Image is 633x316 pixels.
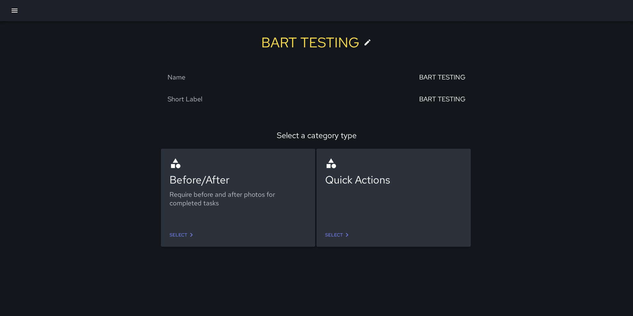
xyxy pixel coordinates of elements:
div: BART TESTING [419,95,465,103]
div: BART TESTING [419,73,465,81]
a: Select [167,229,198,241]
div: BART TESTING [261,33,360,52]
div: Short Label [168,95,202,103]
div: Require before and after photos for completed tasks [170,190,307,207]
div: Before/After [170,173,307,187]
div: Name [168,73,185,81]
a: Select [322,229,354,241]
div: Select a category type [14,130,619,140]
div: Quick Actions [325,173,462,187]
